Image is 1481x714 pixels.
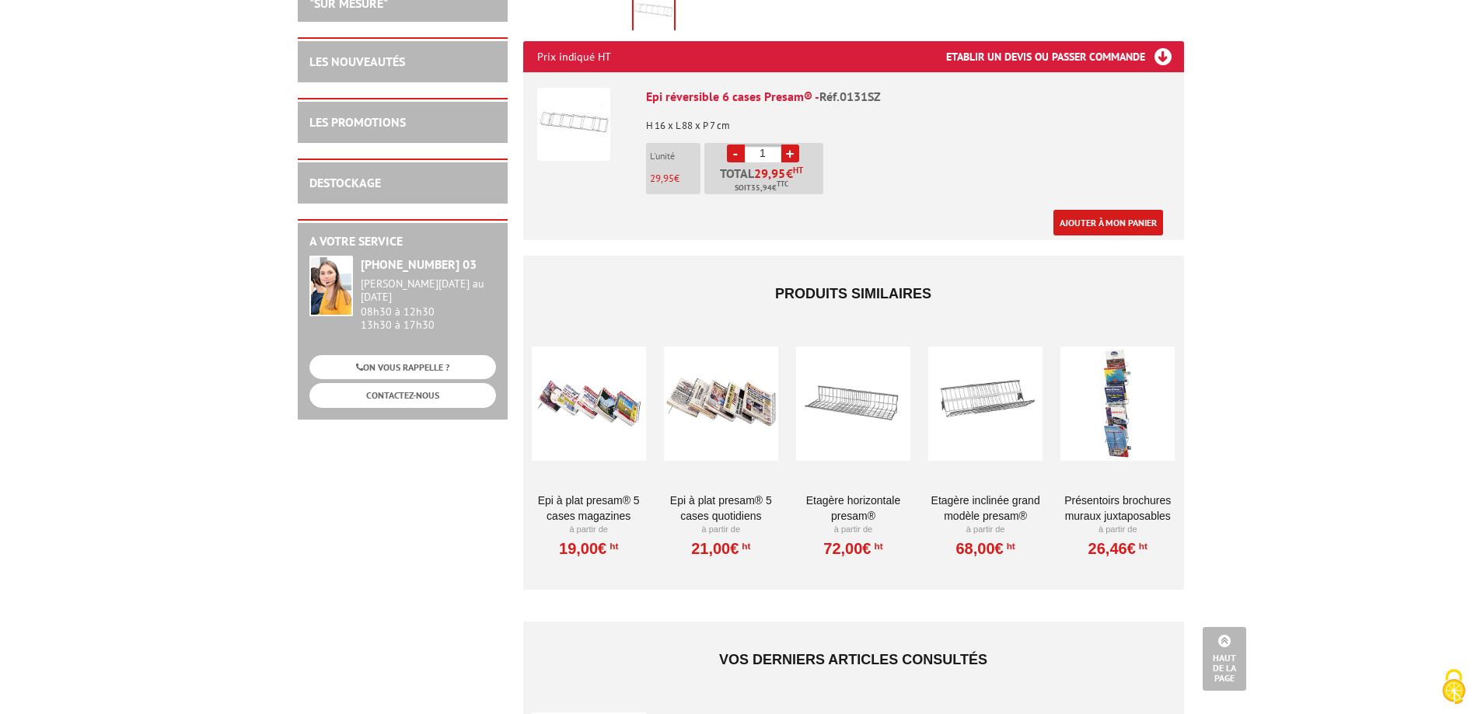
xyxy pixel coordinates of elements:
[796,493,910,524] a: Etagère horizontale Presam®
[309,256,353,316] img: widget-service.jpg
[708,167,823,194] p: Total
[309,54,405,69] a: LES NOUVEAUTÉS
[606,541,618,552] sup: HT
[1053,210,1163,235] a: Ajouter à mon panier
[532,524,646,536] p: À partir de
[793,165,803,176] sup: HT
[754,167,786,179] span: 29,95
[691,544,750,553] a: 21,00€HT
[309,235,496,249] h2: A votre service
[646,110,1170,131] p: H 16 x L 88 x P 7 cm
[775,286,931,301] span: Produits similaires
[871,541,883,552] sup: HT
[361,277,496,304] div: [PERSON_NAME][DATE] au [DATE]
[928,524,1043,536] p: À partir de
[739,541,750,552] sup: HT
[751,182,772,194] span: 35,94
[819,89,881,104] span: Réf.0131SZ
[727,145,745,162] a: -
[946,41,1184,72] h3: Etablir un devis ou passer commande
[719,652,987,667] span: Vos derniers articles consultés
[361,277,496,331] div: 08h30 à 12h30 13h30 à 17h30
[559,544,618,553] a: 19,00€HT
[650,173,700,184] p: €
[735,182,788,194] span: Soit €
[664,524,778,536] p: À partir de
[796,524,910,536] p: À partir de
[537,88,610,161] img: Epi réversible 6 cases Presam®
[650,151,700,162] p: L'unité
[532,493,646,524] a: Epi à plat Presam® 5 cases magazines
[1434,667,1473,706] img: Cookies (fenêtre modale)
[928,493,1043,524] a: Etagère inclinée grand modèle Presam®
[1203,627,1246,691] a: Haut de la page
[309,114,406,130] a: LES PROMOTIONS
[1060,493,1175,524] a: Présentoirs brochures muraux juxtaposables
[537,41,611,72] p: Prix indiqué HT
[646,88,1170,106] div: Epi réversible 6 cases Presam® -
[1136,541,1147,552] sup: HT
[309,383,496,407] a: CONTACTEZ-NOUS
[1427,661,1481,714] button: Cookies (fenêtre modale)
[650,172,674,185] span: 29,95
[786,167,793,179] span: €
[309,355,496,379] a: ON VOUS RAPPELLE ?
[781,145,799,162] a: +
[777,179,788,188] sup: TTC
[309,175,381,190] a: DESTOCKAGE
[1088,544,1147,553] a: 26,46€HT
[361,256,477,272] strong: [PHONE_NUMBER] 03
[955,544,1015,553] a: 68,00€HT
[1060,524,1175,536] p: À partir de
[664,493,778,524] a: Epi à plat Presam® 5 cases quotidiens
[1004,541,1015,552] sup: HT
[823,544,882,553] a: 72,00€HT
